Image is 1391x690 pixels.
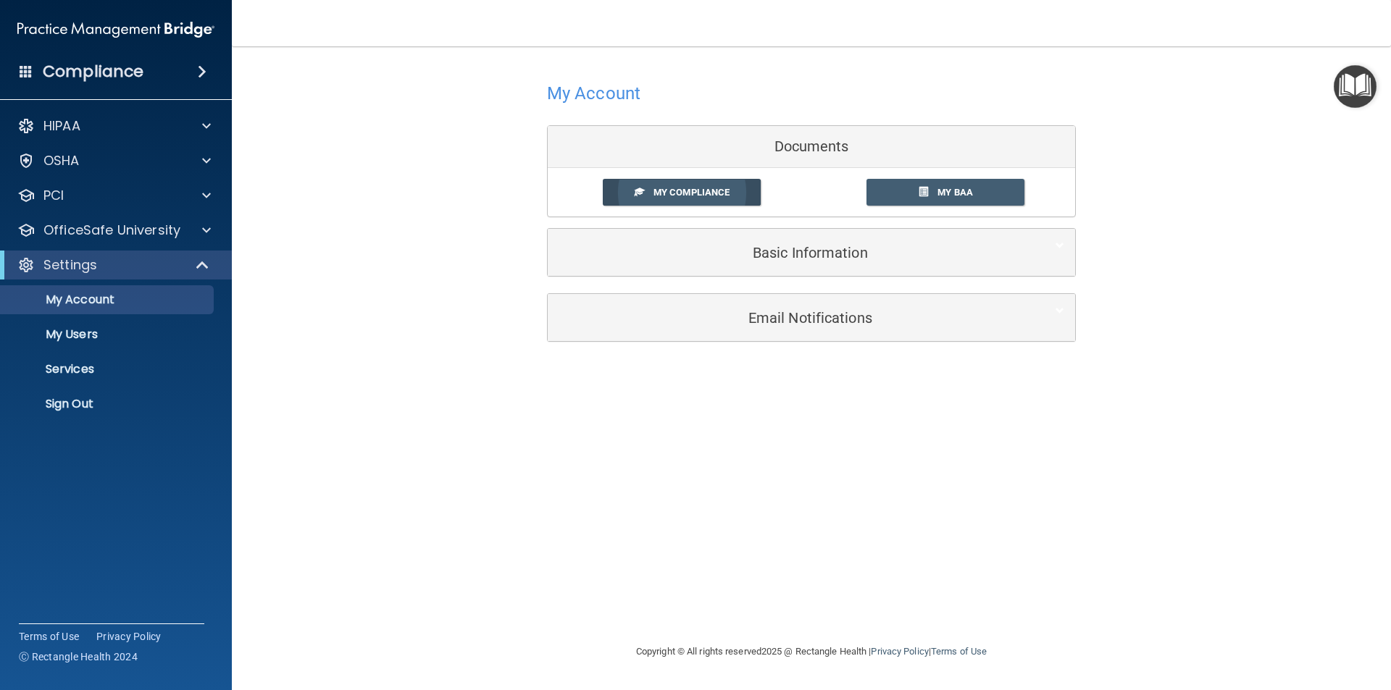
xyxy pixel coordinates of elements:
[43,256,97,274] p: Settings
[43,222,180,239] p: OfficeSafe University
[9,293,207,307] p: My Account
[19,629,79,644] a: Terms of Use
[17,15,214,44] img: PMB logo
[1140,587,1374,645] iframe: Drift Widget Chat Controller
[653,187,730,198] span: My Compliance
[559,245,1020,261] h5: Basic Information
[559,236,1064,269] a: Basic Information
[937,187,973,198] span: My BAA
[1334,65,1377,108] button: Open Resource Center
[547,84,640,103] h4: My Account
[9,327,207,342] p: My Users
[931,646,987,657] a: Terms of Use
[17,117,211,135] a: HIPAA
[43,117,80,135] p: HIPAA
[19,649,138,664] span: Ⓒ Rectangle Health 2024
[871,646,928,657] a: Privacy Policy
[17,256,210,274] a: Settings
[43,152,80,169] p: OSHA
[96,629,162,644] a: Privacy Policy
[548,126,1075,168] div: Documents
[17,152,211,169] a: OSHA
[9,362,207,376] p: Services
[559,301,1064,334] a: Email Notifications
[43,187,64,204] p: PCI
[17,222,211,239] a: OfficeSafe University
[17,187,211,204] a: PCI
[559,310,1020,326] h5: Email Notifications
[547,628,1076,675] div: Copyright © All rights reserved 2025 @ Rectangle Health | |
[9,397,207,411] p: Sign Out
[43,62,143,82] h4: Compliance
